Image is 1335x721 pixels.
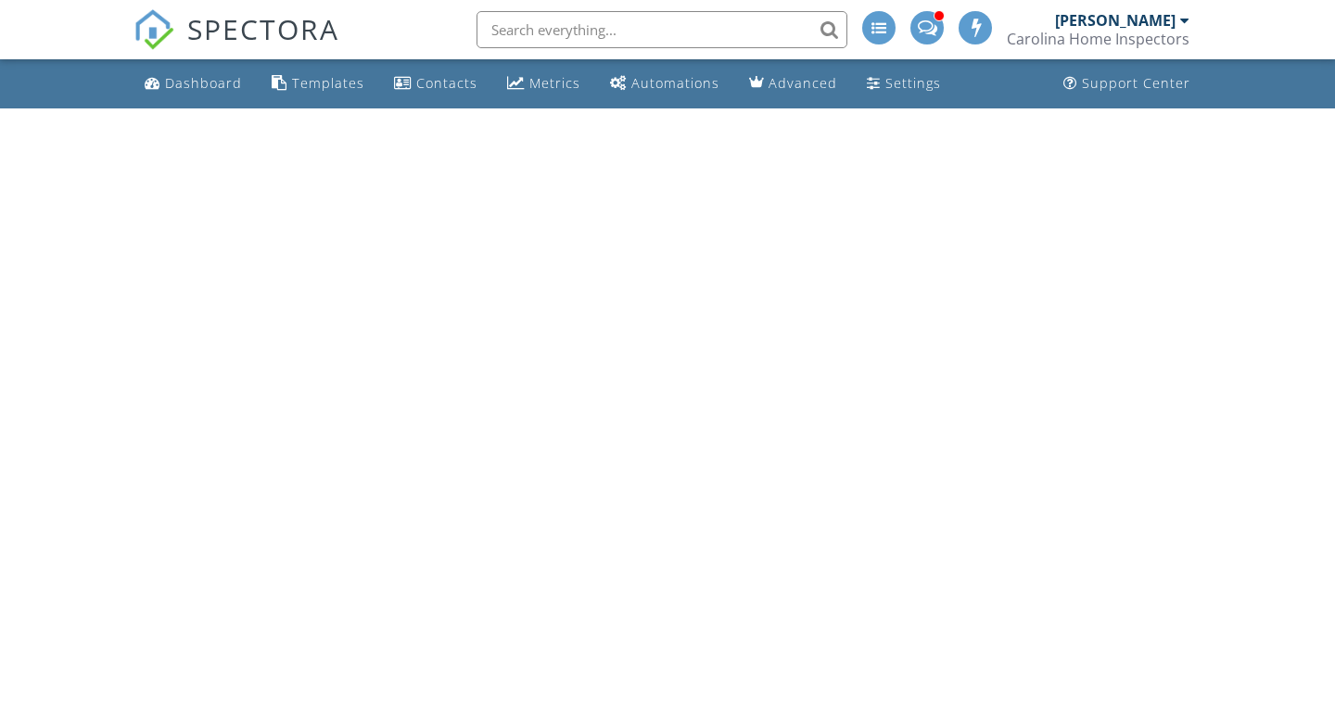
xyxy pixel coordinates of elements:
[133,25,339,64] a: SPECTORA
[500,67,588,101] a: Metrics
[165,74,242,92] div: Dashboard
[387,67,485,101] a: Contacts
[529,74,580,92] div: Metrics
[264,67,372,101] a: Templates
[1082,74,1190,92] div: Support Center
[133,9,174,50] img: The Best Home Inspection Software - Spectora
[187,9,339,48] span: SPECTORA
[1055,11,1176,30] div: [PERSON_NAME]
[742,67,845,101] a: Advanced
[769,74,837,92] div: Advanced
[416,74,477,92] div: Contacts
[603,67,727,101] a: Automations (Advanced)
[631,74,719,92] div: Automations
[137,67,249,101] a: Dashboard
[292,74,364,92] div: Templates
[859,67,948,101] a: Settings
[885,74,941,92] div: Settings
[1007,30,1189,48] div: Carolina Home Inspectors
[477,11,847,48] input: Search everything...
[1056,67,1198,101] a: Support Center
